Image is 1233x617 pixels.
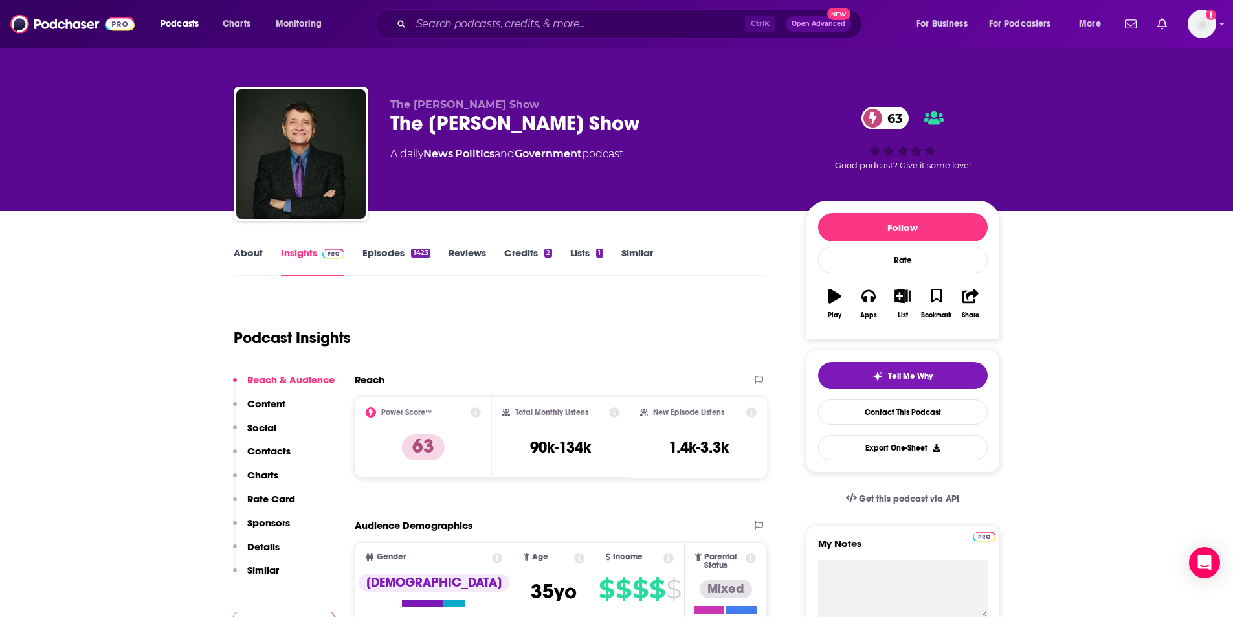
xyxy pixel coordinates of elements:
[827,8,850,20] span: New
[532,553,548,561] span: Age
[596,249,603,258] div: 1
[818,280,852,327] button: Play
[390,98,539,111] span: The [PERSON_NAME] Show
[531,579,577,604] span: 35 yo
[921,311,951,319] div: Bookmark
[1188,10,1216,38] span: Logged in as SkyHorsePub35
[649,579,665,600] span: $
[359,574,509,592] div: [DEMOGRAPHIC_DATA]
[233,445,291,469] button: Contacts
[233,374,335,398] button: Reach & Audience
[411,14,745,34] input: Search podcasts, credits, & more...
[214,14,258,34] a: Charts
[247,541,280,553] p: Details
[515,408,588,417] h2: Total Monthly Listens
[872,371,883,381] img: tell me why sparkle
[236,89,366,219] img: The Michael Medved Show
[233,564,279,588] button: Similar
[223,15,250,33] span: Charts
[953,280,987,327] button: Share
[1189,547,1220,578] div: Open Intercom Messenger
[704,553,744,570] span: Parental Status
[1152,13,1172,35] a: Show notifications dropdown
[267,14,339,34] button: open menu
[613,553,643,561] span: Income
[247,493,295,505] p: Rate Card
[916,15,968,33] span: For Business
[247,421,276,434] p: Social
[828,311,841,319] div: Play
[653,408,724,417] h2: New Episode Listens
[786,16,851,32] button: Open AdvancedNew
[402,434,445,460] p: 63
[233,421,276,445] button: Social
[745,16,775,32] span: Ctrl K
[247,398,285,410] p: Content
[962,311,979,319] div: Share
[973,532,995,542] img: Podchaser Pro
[10,12,135,36] img: Podchaser - Follow, Share and Rate Podcasts
[390,146,623,162] div: A daily podcast
[281,247,345,276] a: InsightsPodchaser Pro
[453,148,455,160] span: ,
[632,579,648,600] span: $
[1188,10,1216,38] button: Show profile menu
[494,148,515,160] span: and
[276,15,322,33] span: Monitoring
[234,328,351,348] h1: Podcast Insights
[247,445,291,457] p: Contacts
[233,493,295,517] button: Rate Card
[1188,10,1216,38] img: User Profile
[981,14,1070,34] button: open menu
[888,371,933,381] span: Tell Me Why
[362,247,430,276] a: Episodes1423
[836,483,970,515] a: Get this podcast via API
[818,362,988,389] button: tell me why sparkleTell Me Why
[355,374,384,386] h2: Reach
[504,247,552,276] a: Credits2
[859,493,959,504] span: Get this podcast via API
[247,469,278,481] p: Charts
[455,148,494,160] a: Politics
[669,438,729,457] h3: 1.4k-3.3k
[151,14,216,34] button: open menu
[599,579,614,600] span: $
[411,249,430,258] div: 1423
[818,399,988,425] a: Contact This Podcast
[700,580,752,598] div: Mixed
[874,107,909,129] span: 63
[570,247,603,276] a: Lists1
[388,9,874,39] div: Search podcasts, credits, & more...
[898,311,908,319] div: List
[449,247,486,276] a: Reviews
[247,564,279,576] p: Similar
[233,469,278,493] button: Charts
[920,280,953,327] button: Bookmark
[234,247,263,276] a: About
[1120,13,1142,35] a: Show notifications dropdown
[860,311,877,319] div: Apps
[233,517,290,541] button: Sponsors
[989,15,1051,33] span: For Podcasters
[322,249,345,259] img: Podchaser Pro
[973,530,995,542] a: Pro website
[1079,15,1101,33] span: More
[530,438,591,457] h3: 90k-134k
[835,161,971,170] span: Good podcast? Give it some love!
[423,148,453,160] a: News
[621,247,653,276] a: Similar
[818,247,988,273] div: Rate
[355,519,472,532] h2: Audience Demographics
[861,107,909,129] a: 63
[515,148,582,160] a: Government
[806,98,1000,179] div: 63Good podcast? Give it some love!
[1206,10,1216,20] svg: Add a profile image
[233,541,280,565] button: Details
[885,280,919,327] button: List
[907,14,984,34] button: open menu
[247,517,290,529] p: Sponsors
[818,213,988,241] button: Follow
[377,553,406,561] span: Gender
